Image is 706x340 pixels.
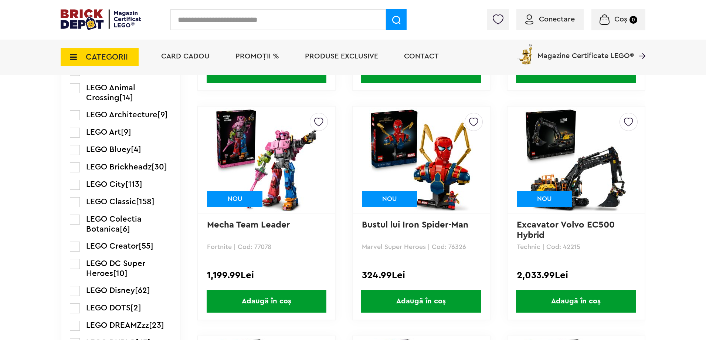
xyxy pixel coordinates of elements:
[135,286,150,294] span: [62]
[207,221,290,229] a: Mecha Team Leader
[198,290,335,313] a: Adaugă în coș
[517,221,617,240] a: Excavator Volvo EC500 Hybrid
[86,145,131,154] span: LEGO Bluey
[152,163,167,171] span: [30]
[353,290,490,313] a: Adaugă în coș
[614,16,627,23] span: Coș
[161,53,210,60] a: Card Cadou
[207,290,326,313] span: Adaugă în coș
[86,163,152,171] span: LEGO Brickheadz
[629,16,637,24] small: 0
[86,84,135,102] span: LEGO Animal Crossing
[362,221,468,229] a: Bustul lui Iron Spider-Man
[634,43,645,50] a: Magazine Certificate LEGO®
[86,111,157,119] span: LEGO Architecture
[121,128,131,136] span: [9]
[362,191,417,207] div: NOU
[86,180,125,188] span: LEGO City
[516,290,636,313] span: Adaugă în coș
[119,94,133,102] span: [14]
[113,269,128,277] span: [10]
[157,111,168,119] span: [9]
[524,108,628,212] img: Excavator Volvo EC500 Hybrid
[86,215,142,233] span: LEGO Colectia Botanica
[86,286,135,294] span: LEGO Disney
[86,304,130,312] span: LEGO DOTS
[86,128,121,136] span: LEGO Art
[86,53,128,61] span: CATEGORII
[120,225,130,233] span: [6]
[517,191,572,207] div: NOU
[131,145,141,154] span: [4]
[404,53,439,60] a: Contact
[86,198,136,206] span: LEGO Classic
[369,108,473,212] img: Bustul lui Iron Spider-Man
[207,191,262,207] div: NOU
[130,304,141,312] span: [2]
[207,270,326,280] div: 1,199.99Lei
[517,243,635,250] p: Technic | Cod: 42215
[539,16,575,23] span: Conectare
[361,290,481,313] span: Adaugă în coș
[508,290,645,313] a: Adaugă în coș
[136,198,155,206] span: [158]
[86,321,149,329] span: LEGO DREAMZzz
[362,243,481,250] p: Marvel Super Heroes | Cod: 76326
[362,270,481,280] div: 324.99Lei
[86,259,145,277] span: LEGO DC Super Heroes
[215,108,318,212] img: Mecha Team Leader
[207,243,326,250] p: Fortnite | Cod: 77078
[517,270,635,280] div: 2,033.99Lei
[86,242,139,250] span: LEGO Creator
[139,242,153,250] span: [55]
[525,16,575,23] a: Conectare
[149,321,164,329] span: [23]
[305,53,378,60] a: Produse exclusive
[537,43,634,60] span: Magazine Certificate LEGO®
[235,53,279,60] a: PROMOȚII %
[125,180,142,188] span: [113]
